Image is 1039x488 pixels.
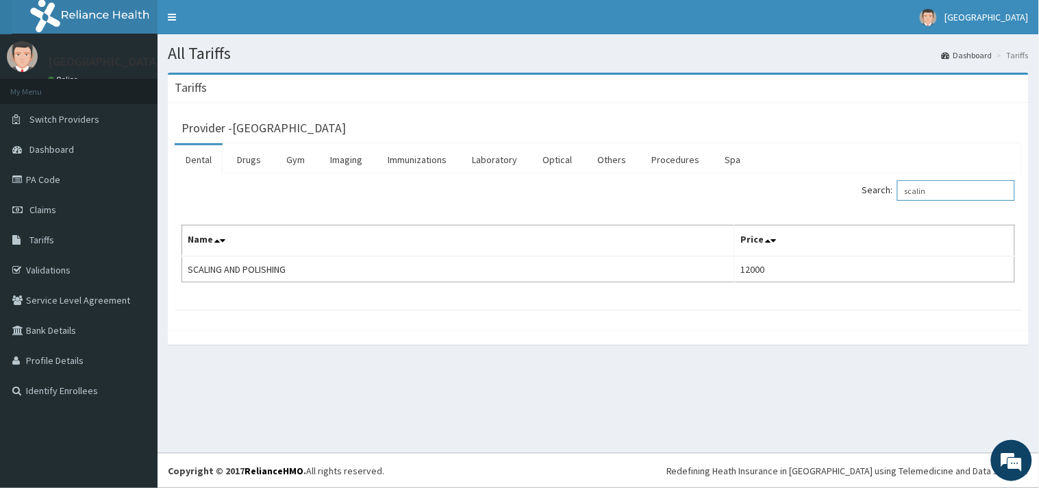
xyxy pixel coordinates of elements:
a: Optical [531,145,583,174]
a: RelianceHMO [245,465,303,477]
div: Redefining Heath Insurance in [GEOGRAPHIC_DATA] using Telemedicine and Data Science! [666,464,1029,478]
a: Online [48,75,81,84]
h3: Tariffs [175,82,207,94]
a: Others [586,145,637,174]
a: Imaging [319,145,373,174]
a: Dashboard [942,49,992,61]
span: [GEOGRAPHIC_DATA] [945,11,1029,23]
th: Name [182,225,735,257]
span: We're online! [79,153,189,291]
footer: All rights reserved. [158,453,1039,488]
span: Claims [29,204,56,216]
input: Search: [897,180,1015,201]
a: Gym [275,145,316,174]
a: Spa [714,145,752,174]
h3: Provider - [GEOGRAPHIC_DATA] [181,122,346,134]
textarea: Type your message and hit 'Enter' [7,334,261,382]
li: Tariffs [994,49,1029,61]
div: Chat with us now [71,77,230,95]
a: Procedures [640,145,711,174]
img: User Image [920,9,937,26]
a: Dental [175,145,223,174]
label: Search: [862,180,1015,201]
h1: All Tariffs [168,45,1029,62]
span: Dashboard [29,143,74,156]
td: SCALING AND POLISHING [182,256,735,282]
img: User Image [7,41,38,72]
p: [GEOGRAPHIC_DATA] [48,56,161,68]
th: Price [735,225,1015,257]
span: Switch Providers [29,113,99,125]
td: 12000 [735,256,1015,282]
a: Drugs [226,145,272,174]
a: Immunizations [377,145,458,174]
a: Laboratory [461,145,528,174]
div: Minimize live chat window [225,7,258,40]
img: d_794563401_company_1708531726252_794563401 [25,69,55,103]
span: Tariffs [29,234,54,246]
strong: Copyright © 2017 . [168,465,306,477]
